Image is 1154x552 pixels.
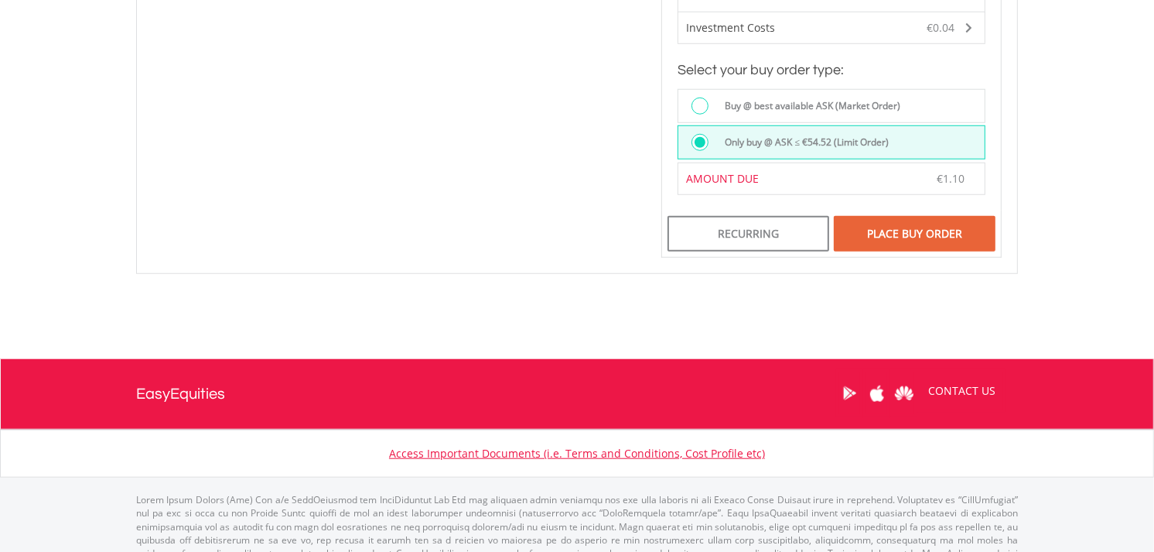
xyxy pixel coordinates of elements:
[686,171,759,186] span: AMOUNT DUE
[667,216,829,252] div: Recurring
[890,369,917,417] a: Huawei
[716,134,889,151] label: Only buy @ ASK ≤ €54.52 (Limit Order)
[863,369,890,417] a: Apple
[917,369,1006,413] a: CONTACT US
[716,98,901,115] label: Buy @ best available ASK (Market Order)
[834,216,995,252] div: Place Buy Order
[678,60,985,81] h3: Select your buy order type:
[927,20,954,35] span: €0.04
[937,171,965,186] span: €1.10
[836,369,863,417] a: Google Play
[136,359,225,429] a: EasyEquities
[389,446,765,461] a: Access Important Documents (i.e. Terms and Conditions, Cost Profile etc)
[686,20,775,35] span: Investment Costs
